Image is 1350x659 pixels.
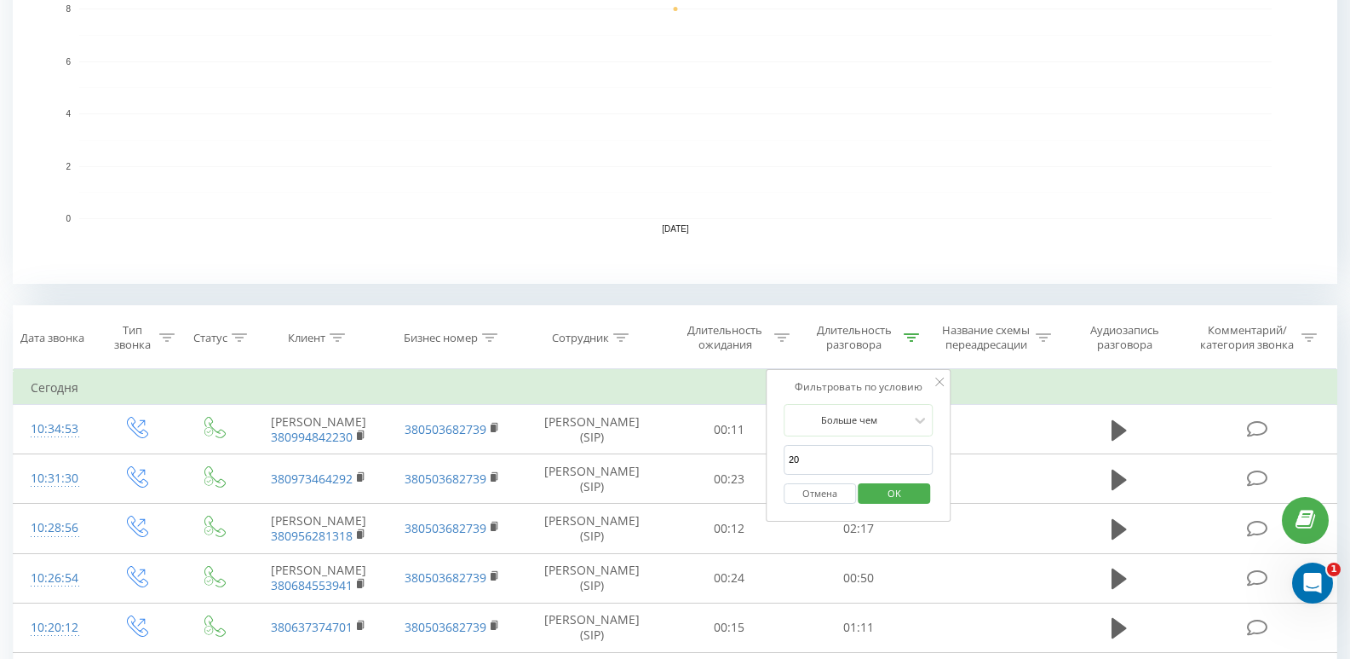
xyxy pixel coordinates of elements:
td: [PERSON_NAME] [251,504,386,553]
div: Название схемы переадресации [940,323,1031,352]
td: [PERSON_NAME] (SIP) [520,454,664,504]
text: 2 [66,162,71,171]
text: 6 [66,57,71,66]
div: 10:28:56 [31,512,79,545]
a: 380684553941 [271,577,353,593]
div: Бизнес номер [404,331,478,345]
input: 00:00 [784,445,934,475]
div: 10:31:30 [31,462,79,495]
td: 00:23 [664,454,794,504]
a: 380503682739 [405,471,486,487]
div: Комментарий/категория звонка [1198,323,1297,352]
div: 10:34:53 [31,413,79,446]
td: 00:24 [664,553,794,603]
button: Отмена [784,483,856,505]
div: Фильтровать по условию [784,379,934,396]
td: 00:15 [664,603,794,652]
td: [PERSON_NAME] (SIP) [520,603,664,652]
text: 0 [66,214,71,223]
div: 10:26:54 [31,562,79,595]
div: Дата звонка [20,331,84,345]
text: [DATE] [662,224,689,234]
a: 380503682739 [405,421,486,437]
div: Сотрудник [552,331,609,345]
text: 4 [66,109,71,119]
td: [PERSON_NAME] (SIP) [520,504,664,553]
span: OK [870,480,918,506]
td: [PERSON_NAME] [251,553,386,603]
td: [PERSON_NAME] (SIP) [520,405,664,454]
iframe: Intercom live chat [1292,563,1333,604]
td: [PERSON_NAME] (SIP) [520,553,664,603]
td: 00:50 [794,553,923,603]
span: 1 [1327,563,1341,576]
div: Длительность ожидания [680,323,770,352]
div: 10:20:12 [31,611,79,645]
div: Длительность разговора [809,323,899,352]
td: 00:11 [664,405,794,454]
td: Сегодня [14,371,1337,405]
text: 8 [66,4,71,14]
a: 380973464292 [271,471,353,487]
td: 00:12 [664,504,794,553]
a: 380956281318 [271,528,353,544]
a: 380994842230 [271,429,353,445]
a: 380503682739 [405,569,486,586]
a: 380503682739 [405,520,486,536]
td: 01:11 [794,603,923,652]
button: OK [859,483,931,505]
div: Клиент [288,331,325,345]
div: Тип звонка [111,323,154,352]
div: Аудиозапись разговора [1072,323,1177,352]
a: 380637374701 [271,619,353,635]
div: Статус [193,331,227,345]
td: 02:17 [794,504,923,553]
td: [PERSON_NAME] [251,405,386,454]
a: 380503682739 [405,619,486,635]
